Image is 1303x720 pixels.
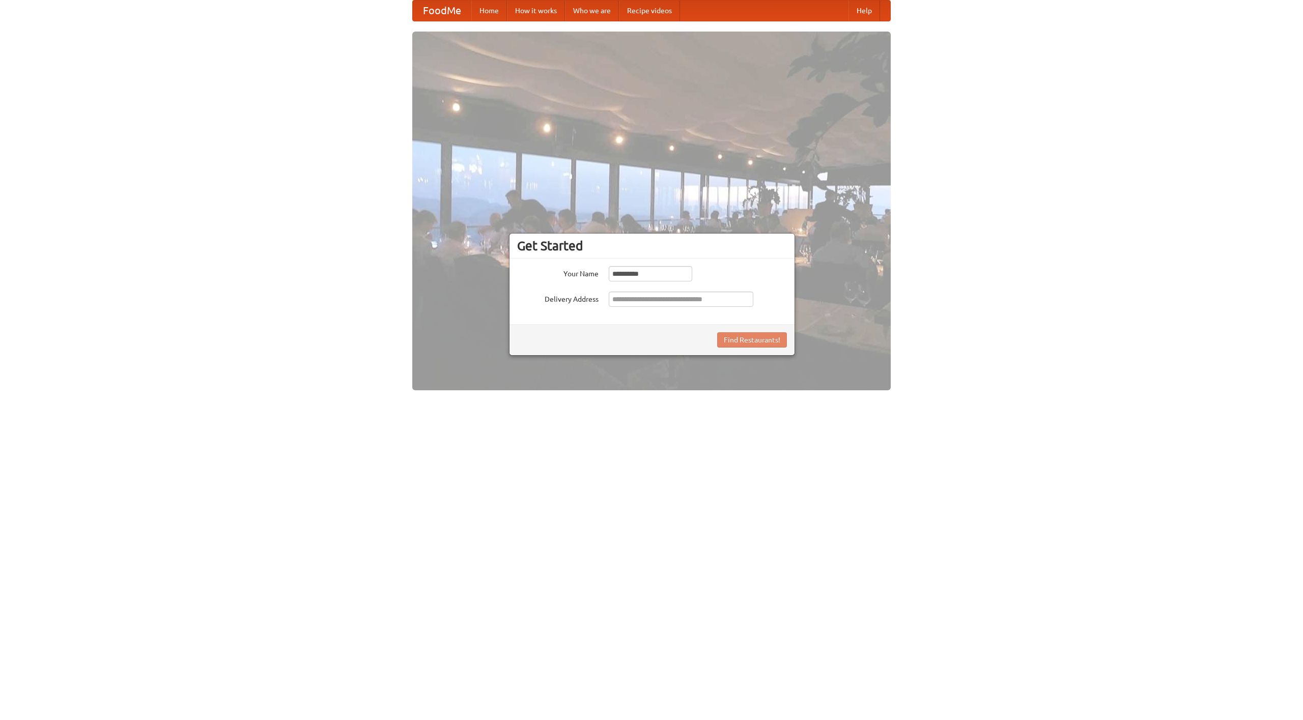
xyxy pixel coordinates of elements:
a: Home [471,1,507,21]
label: Your Name [517,266,599,279]
button: Find Restaurants! [717,332,787,348]
label: Delivery Address [517,292,599,304]
a: How it works [507,1,565,21]
a: Recipe videos [619,1,680,21]
h3: Get Started [517,238,787,253]
a: FoodMe [413,1,471,21]
a: Help [848,1,880,21]
a: Who we are [565,1,619,21]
